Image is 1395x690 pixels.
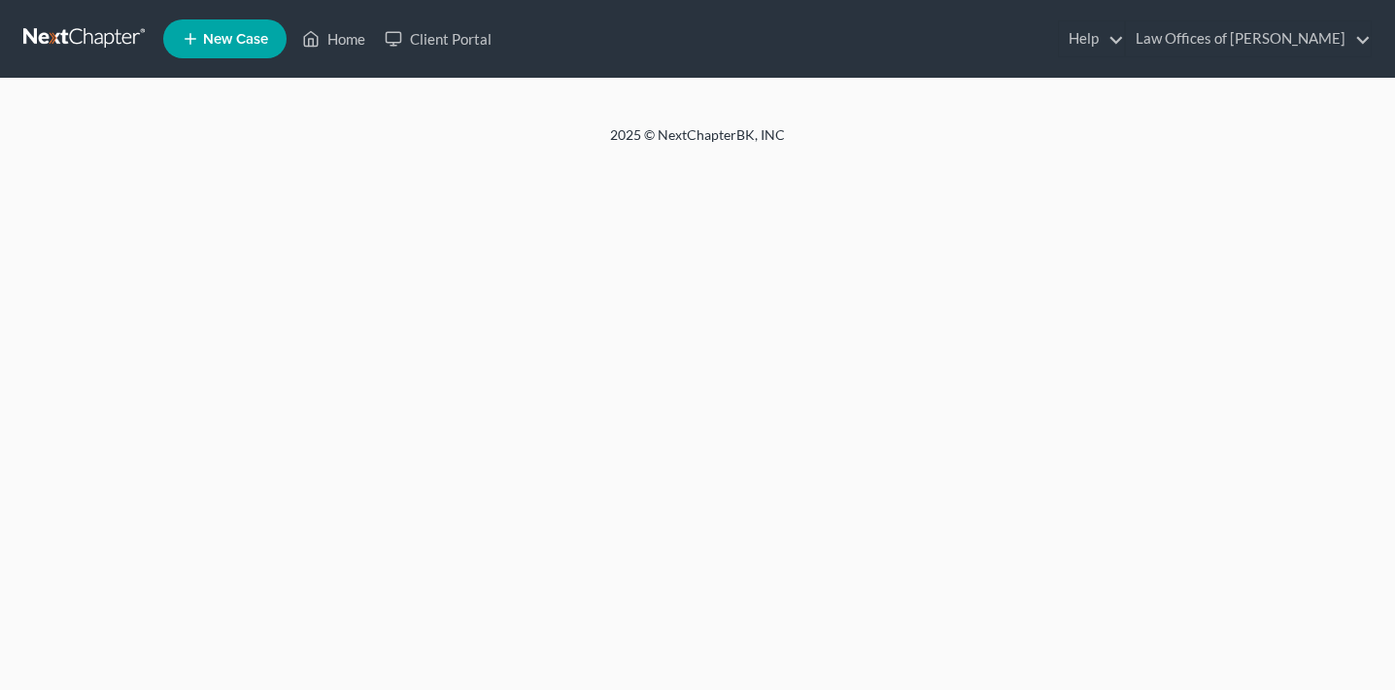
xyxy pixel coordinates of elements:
a: Help [1059,21,1124,56]
div: 2025 © NextChapterBK, INC [144,125,1251,160]
a: Law Offices of [PERSON_NAME] [1126,21,1371,56]
a: Home [292,21,375,56]
new-legal-case-button: New Case [163,19,287,58]
a: Client Portal [375,21,501,56]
